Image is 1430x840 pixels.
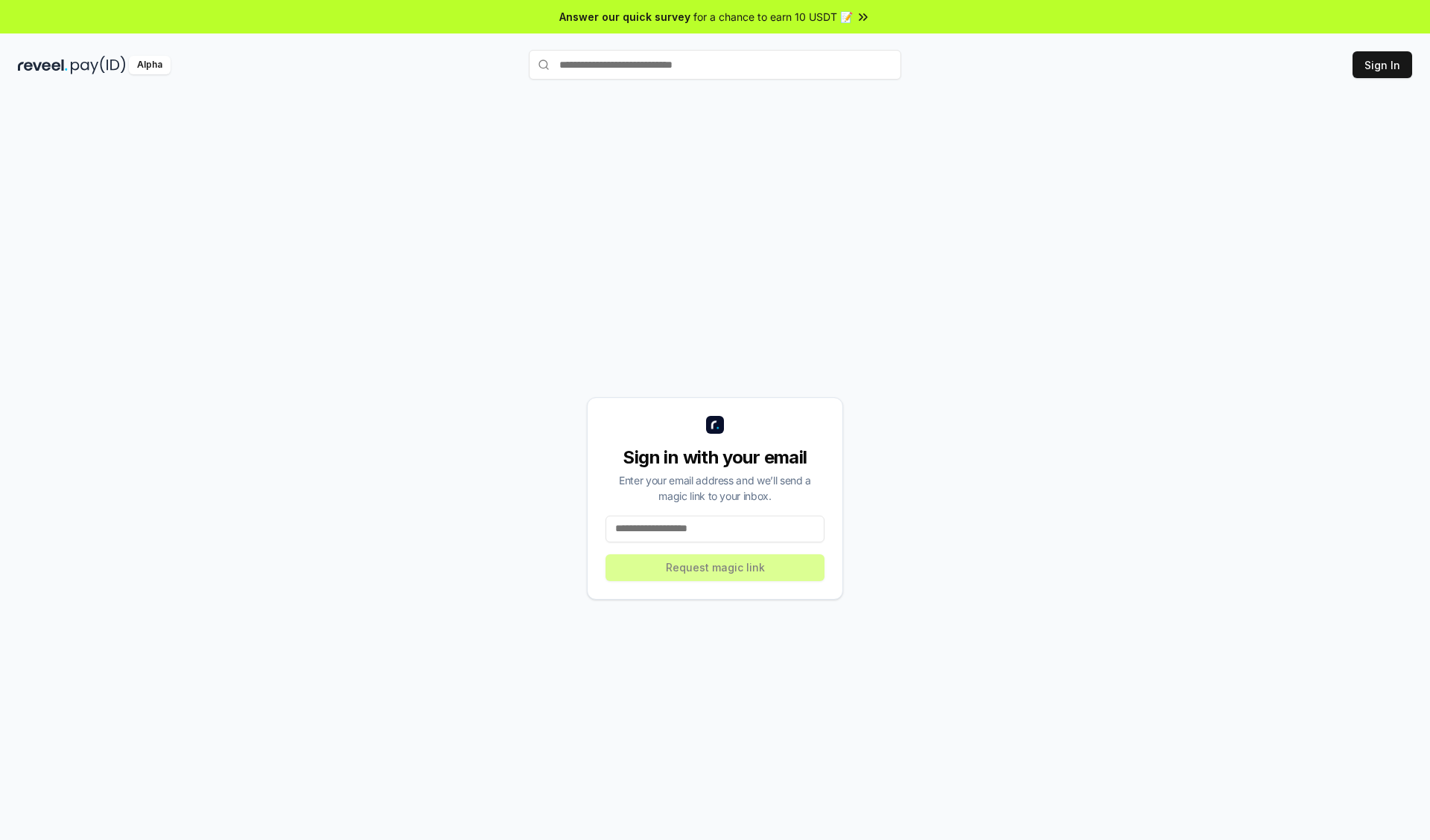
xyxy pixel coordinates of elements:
img: pay_id [71,56,126,74]
div: Alpha [129,56,171,74]
div: Enter your email address and we’ll send a magic link to your inbox. [606,472,824,504]
span: Answer our quick survey [559,9,690,25]
div: Sign in with your email [606,446,824,469]
img: reveel_dark [18,56,68,74]
button: Sign In [1353,51,1412,78]
img: logo_small [706,416,724,434]
span: for a chance to earn 10 USDT 📝 [693,9,853,25]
